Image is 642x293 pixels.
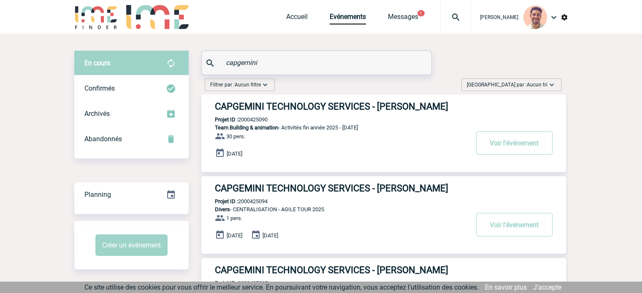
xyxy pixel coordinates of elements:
b: Projet ID : [215,280,238,286]
span: Archivés [84,110,110,118]
button: Voir l'événement [476,131,553,155]
span: [DATE] [227,151,242,157]
a: Messages [388,13,418,24]
div: Retrouvez ici tous les événements que vous avez décidé d'archiver [74,101,189,126]
h3: CAPGEMINI TECHNOLOGY SERVICES - [PERSON_NAME] [215,183,468,194]
img: IME-Finder [74,5,118,29]
a: En savoir plus [485,283,527,291]
div: Retrouvez ici tous vos événements organisés par date et état d'avancement [74,182,189,207]
h3: CAPGEMINI TECHNOLOGY SERVICES - [PERSON_NAME] [215,265,468,275]
p: 2000425090 [201,116,268,123]
button: Créer un événement [95,234,168,256]
a: Accueil [286,13,308,24]
a: CAPGEMINI TECHNOLOGY SERVICES - [PERSON_NAME] [201,265,566,275]
span: Planning [84,191,111,199]
img: baseline_expand_more_white_24dp-b.png [261,81,269,89]
b: Projet ID : [215,198,238,204]
a: CAPGEMINI TECHNOLOGY SERVICES - [PERSON_NAME] [201,101,566,112]
p: - CENTRALISATION - AGILE TOUR 2025 [201,206,468,212]
p: 2000425094 [201,198,268,204]
span: [PERSON_NAME] [480,14,518,20]
p: 2000425085 [201,280,268,286]
h3: CAPGEMINI TECHNOLOGY SERVICES - [PERSON_NAME] [215,101,468,112]
span: [DATE] [263,232,278,239]
span: Filtrer par : [210,81,261,89]
div: Retrouvez ici tous vos évènements avant confirmation [74,51,189,76]
span: Aucun tri [527,82,547,88]
span: Ce site utilise des cookies pour vous offrir le meilleur service. En poursuivant votre navigation... [84,283,479,291]
a: Planning [74,182,189,207]
p: - Activités fin année 2025 - [DATE] [201,124,468,131]
span: [GEOGRAPHIC_DATA] par : [467,81,547,89]
span: Confirmés [84,84,115,92]
img: 132114-0.jpg [523,5,547,29]
span: Abandonnés [84,135,122,143]
span: Divers [215,206,230,212]
a: J'accepte [533,283,561,291]
span: Aucun filtre [235,82,261,88]
a: Evénements [330,13,366,24]
b: Projet ID : [215,116,238,123]
span: [DATE] [227,232,242,239]
span: 30 pers. [226,133,245,140]
span: En cours [84,59,110,67]
button: 1 [417,10,425,16]
div: Retrouvez ici tous vos événements annulés [74,126,189,152]
button: Voir l'événement [476,213,553,237]
span: 1 pers. [226,215,242,221]
a: CAPGEMINI TECHNOLOGY SERVICES - [PERSON_NAME] [201,183,566,194]
img: baseline_expand_more_white_24dp-b.png [547,81,556,89]
input: Rechercher un événement par son nom [224,56,412,69]
span: Team Building & animation [215,124,278,131]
